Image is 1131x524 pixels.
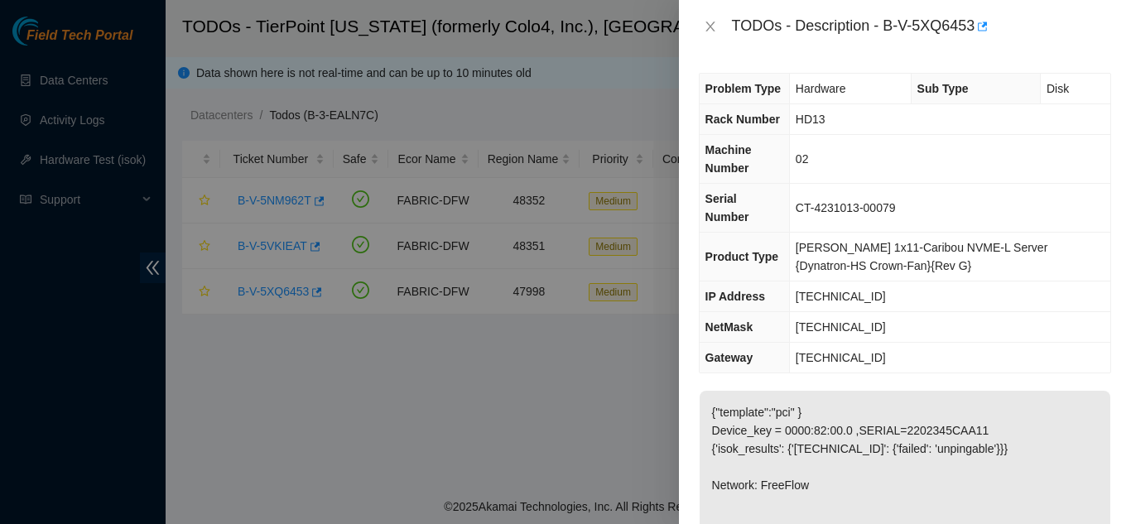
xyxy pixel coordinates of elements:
span: IP Address [705,290,765,303]
span: NetMask [705,320,753,334]
span: [TECHNICAL_ID] [796,351,886,364]
div: TODOs - Description - B-V-5XQ6453 [732,13,1111,40]
span: [PERSON_NAME] 1x11-Caribou NVME-L Server {Dynatron-HS Crown-Fan}{Rev G} [796,241,1047,272]
button: Close [699,19,722,35]
span: Rack Number [705,113,780,126]
span: close [704,20,717,33]
span: Problem Type [705,82,782,95]
span: [TECHNICAL_ID] [796,320,886,334]
span: Machine Number [705,143,752,175]
span: Disk [1047,82,1069,95]
span: Serial Number [705,192,749,224]
span: CT-4231013-00079 [796,201,896,214]
span: [TECHNICAL_ID] [796,290,886,303]
span: Product Type [705,250,778,263]
span: HD13 [796,113,825,126]
span: Hardware [796,82,846,95]
span: Gateway [705,351,753,364]
span: 02 [796,152,809,166]
span: Sub Type [917,82,969,95]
